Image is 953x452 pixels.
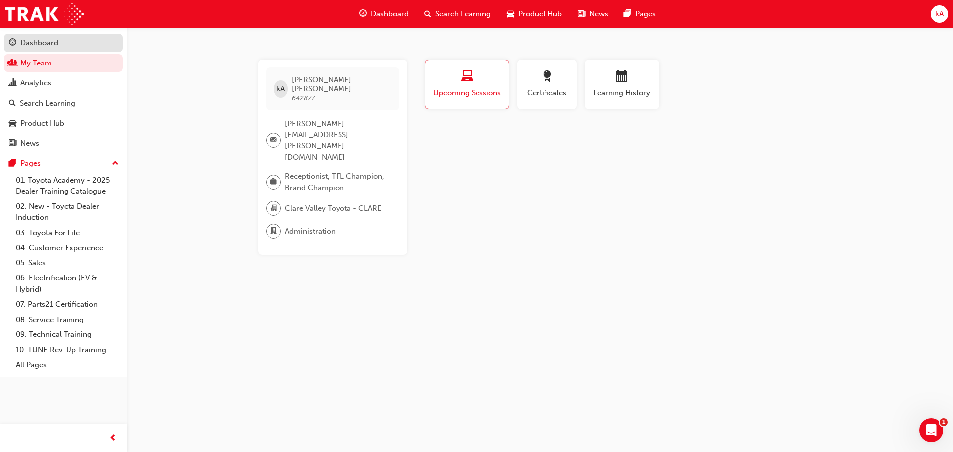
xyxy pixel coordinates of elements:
[12,256,123,271] a: 05. Sales
[424,8,431,20] span: search-icon
[9,39,16,48] span: guage-icon
[12,240,123,256] a: 04. Customer Experience
[351,4,416,24] a: guage-iconDashboard
[12,297,123,312] a: 07. Parts21 Certification
[589,8,608,20] span: News
[9,159,16,168] span: pages-icon
[4,154,123,173] button: Pages
[4,54,123,72] a: My Team
[12,173,123,199] a: 01. Toyota Academy - 2025 Dealer Training Catalogue
[499,4,570,24] a: car-iconProduct Hub
[919,418,943,442] iframe: Intercom live chat
[276,83,285,95] span: kA
[461,70,473,84] span: laptop-icon
[616,70,628,84] span: calendar-icon
[12,327,123,342] a: 09. Technical Training
[935,8,944,20] span: kA
[525,87,569,99] span: Certificates
[270,202,277,215] span: organisation-icon
[20,98,75,109] div: Search Learning
[635,8,656,20] span: Pages
[270,176,277,189] span: briefcase-icon
[12,199,123,225] a: 02. New - Toyota Dealer Induction
[433,87,501,99] span: Upcoming Sessions
[20,37,58,49] div: Dashboard
[4,32,123,154] button: DashboardMy TeamAnalyticsSearch LearningProduct HubNews
[616,4,664,24] a: pages-iconPages
[12,270,123,297] a: 06. Electrification (EV & Hybrid)
[20,138,39,149] div: News
[12,225,123,241] a: 03. Toyota For Life
[359,8,367,20] span: guage-icon
[371,8,408,20] span: Dashboard
[12,357,123,373] a: All Pages
[940,418,948,426] span: 1
[4,74,123,92] a: Analytics
[5,3,84,25] img: Trak
[270,134,277,147] span: email-icon
[435,8,491,20] span: Search Learning
[9,119,16,128] span: car-icon
[9,139,16,148] span: news-icon
[416,4,499,24] a: search-iconSearch Learning
[20,77,51,89] div: Analytics
[285,171,391,193] span: Receptionist, TFL Champion, Brand Champion
[578,8,585,20] span: news-icon
[12,312,123,327] a: 08. Service Training
[931,5,948,23] button: kA
[285,203,382,214] span: Clare Valley Toyota - CLARE
[624,8,631,20] span: pages-icon
[4,94,123,113] a: Search Learning
[570,4,616,24] a: news-iconNews
[20,118,64,129] div: Product Hub
[270,225,277,238] span: department-icon
[112,157,119,170] span: up-icon
[292,75,391,93] span: [PERSON_NAME] [PERSON_NAME]
[425,60,509,109] button: Upcoming Sessions
[507,8,514,20] span: car-icon
[285,226,336,237] span: Administration
[9,99,16,108] span: search-icon
[9,79,16,88] span: chart-icon
[285,118,391,163] span: [PERSON_NAME][EMAIL_ADDRESS][PERSON_NAME][DOMAIN_NAME]
[4,134,123,153] a: News
[4,114,123,132] a: Product Hub
[12,342,123,358] a: 10. TUNE Rev-Up Training
[4,34,123,52] a: Dashboard
[517,60,577,109] button: Certificates
[9,59,16,68] span: people-icon
[109,432,117,445] span: prev-icon
[518,8,562,20] span: Product Hub
[592,87,652,99] span: Learning History
[541,70,553,84] span: award-icon
[585,60,659,109] button: Learning History
[20,158,41,169] div: Pages
[292,94,315,102] span: 642877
